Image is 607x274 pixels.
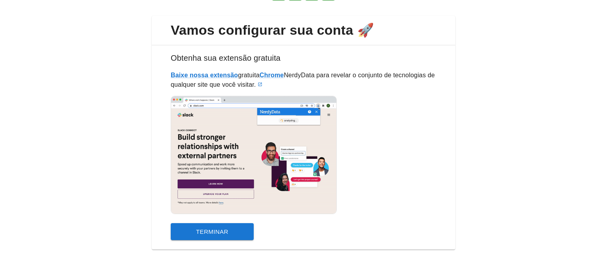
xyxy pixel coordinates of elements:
font: gratuita [238,72,260,78]
font: NerdyData para revelar o conjunto de tecnologias de qualquer site que você visitar. [171,72,435,88]
font: Terminar [196,228,228,235]
button: Terminar [171,223,254,240]
a: Baixe nossa extensão [171,72,238,78]
font: Obtenha sua extensão gratuita [171,54,281,62]
font: Vamos configurar sua conta 🚀 [171,22,374,37]
a: Chrome [260,72,284,78]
